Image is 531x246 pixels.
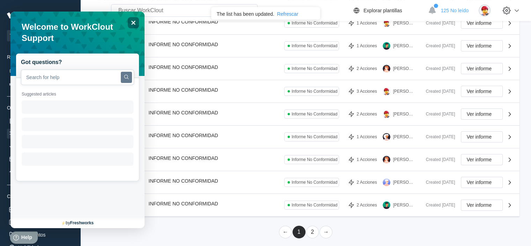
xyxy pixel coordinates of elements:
div: Created [DATE] [420,89,455,94]
div: Informe No Conformidad [292,43,337,48]
h3: Suggested articles [11,78,123,87]
span: INFORME NO CONFORMIDAD [149,110,218,115]
button: Ver informe [461,199,503,211]
a: Previous page [279,226,292,238]
input: Buscar WorkClout [111,4,258,17]
a: Cerrado#1354INFORME NO CONFORMIDADInforme No Conformidad3 Acciones[PERSON_NAME]Created [DATE]Ver ... [92,80,519,103]
span: Ver informe [467,180,492,185]
span: 125 No leído [441,8,469,13]
div: Informe No Conformidad [292,134,337,139]
div: Created [DATE] [420,134,455,139]
span: INFORME NO CONFORMIDAD [149,201,218,206]
span: Ver informe [467,157,492,162]
div: Informe No Conformidad [292,203,337,208]
img: user-4.png [383,133,390,141]
div: 1 Acciones [356,21,377,26]
a: Todas las inspecciones [7,129,73,139]
span: Ver informe [467,66,492,71]
div: [PERSON_NAME] [393,157,415,162]
div: 1 Acciones [356,134,377,139]
div: 2 Acciones [356,112,377,117]
div: 2 Acciones [356,66,377,71]
img: user-2.png [383,65,390,72]
span: INFORME NO CONFORMIDAD [149,42,218,47]
span: Ver informe [467,112,492,117]
button: Ver informe [461,154,503,165]
h5: Got questions? [10,48,124,54]
button: Search [110,60,121,71]
div: Created [DATE] [420,157,455,162]
div: Informe No Conformidad [292,180,337,185]
span: INFORME NO CONFORMIDAD [149,64,218,70]
div: [PERSON_NAME] [393,43,415,48]
div: Created [DATE] [420,112,455,117]
img: user-3.png [383,178,390,186]
a: Cerrado#1190INFORME NO CONFORMIDADInforme No Conformidad1 Acciones[PERSON_NAME] [PERSON_NAME]Crea... [92,126,519,148]
div: Refrescar [277,11,298,17]
a: Acciones [7,167,73,176]
a: Cerrado#1466INFORME NO CONFORMIDADInforme No Conformidad1 Acciones[PERSON_NAME]Created [DATE]Ver ... [92,35,519,57]
div: 2 Acciones [356,203,377,208]
span: INFORME NO CONFORMIDAD [149,87,218,93]
div: Explorar plantillas [363,8,402,13]
a: Explorar plantillas [352,6,425,15]
img: Sinttulo.jpg [383,19,390,27]
span: Ver informe [467,203,492,208]
div: Created [DATE] [420,180,455,185]
a: Cerrado#841INFORME NO CONFORMIDADInforme No Conformidad2 Acciones[PERSON_NAME]Created [DATE]Ver i... [92,194,519,217]
button: Ver informe [461,17,503,29]
a: byFreshworks [51,209,83,214]
img: user.png [383,201,390,209]
div: Informe No Conformidad [292,89,337,94]
img: Sinttulo.jpg [383,110,390,118]
div: [PERSON_NAME] [393,21,415,26]
div: 2 Acciones [356,180,377,185]
iframe: Help widget [10,12,145,228]
a: Cerrado#1367INFORME NO CONFORMIDADInforme No Conformidad2 Acciones[PERSON_NAME]Created [DATE]Ver ... [92,57,519,80]
span: Ver informe [467,134,492,139]
a: Cerrado#1133INFORME NO CONFORMIDADInforme No Conformidad1 Acciones[PERSON_NAME]Created [DATE]Ver ... [92,148,519,171]
a: Cerrado#1027INFORME NO CONFORMIDADInforme No Conformidad2 Acciones[PERSON_NAME]Created [DATE]Ver ... [92,171,519,194]
a: Agenda [7,154,73,164]
a: Page 1 is your current page [293,226,305,238]
div: Informe No Conformidad [292,112,337,117]
a: Documentos [7,230,73,240]
a: Page 2 [306,226,319,238]
div: Created [DATE] [420,43,455,48]
button: Ver informe [461,86,503,97]
div: 1 Acciones [356,157,377,162]
button: close [313,10,317,15]
span: TRADEBE [7,30,36,41]
a: Análisis [7,78,73,88]
img: Sinttulo.jpg [383,87,390,95]
img: Sinttulo.jpg [479,5,491,16]
a: Plantillas de formularios [7,116,73,126]
a: Problemas [7,217,73,227]
a: Next page [319,226,332,238]
span: INFORME NO CONFORMIDAD [149,155,218,161]
div: 3 Acciones [356,89,377,94]
button: Ver informe [461,177,503,188]
a: A demanda [7,141,73,151]
div: [PERSON_NAME] [393,66,415,71]
a: Inicio [7,65,73,75]
span: INFORME NO CONFORMIDAD [149,178,218,184]
div: [PERSON_NAME] [393,203,415,208]
b: Freshworks [60,209,83,214]
div: Centro de conocimiento [7,194,73,199]
span: INFORME NO CONFORMIDAD [149,19,218,24]
span: Ver informe [467,43,492,48]
span: Ver informe [467,21,492,26]
div: [PERSON_NAME] [393,112,415,117]
button: Ver informe [461,131,503,142]
div: [PERSON_NAME] [393,180,415,185]
div: Created [DATE] [420,203,455,208]
div: [PERSON_NAME] [393,89,415,94]
div: The list has been updated. [217,11,274,17]
a: Cerrado#1340INFORME NO CONFORMIDADInforme No Conformidad2 Acciones[PERSON_NAME]Created [DATE]Ver ... [92,103,519,126]
div: Operaciones [7,105,73,111]
input: Search for help [10,58,124,73]
img: user.png [383,42,390,50]
a: Activos [7,205,73,215]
